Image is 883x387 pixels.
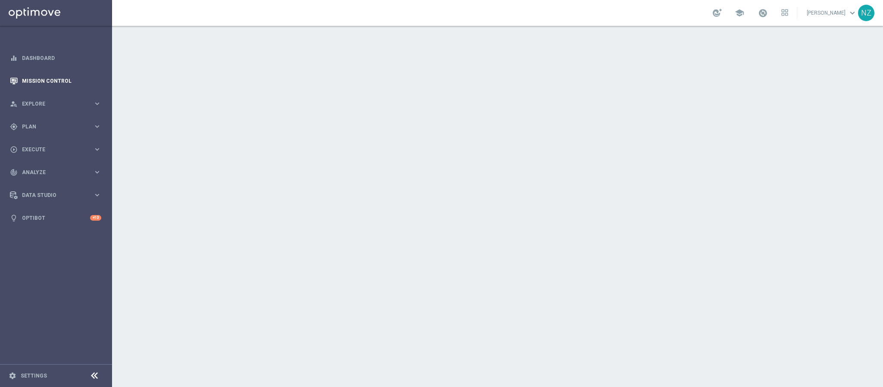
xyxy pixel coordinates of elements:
[9,215,102,222] button: lightbulb Optibot +10
[22,170,93,175] span: Analyze
[93,168,101,176] i: keyboard_arrow_right
[93,100,101,108] i: keyboard_arrow_right
[10,206,101,229] div: Optibot
[22,47,101,69] a: Dashboard
[10,169,93,176] div: Analyze
[9,123,102,130] button: gps_fixed Plan keyboard_arrow_right
[10,191,93,199] div: Data Studio
[10,100,93,108] div: Explore
[22,124,93,129] span: Plan
[90,215,101,221] div: +10
[806,6,858,19] a: [PERSON_NAME]keyboard_arrow_down
[10,123,18,131] i: gps_fixed
[735,8,744,18] span: school
[848,8,857,18] span: keyboard_arrow_down
[21,373,47,378] a: Settings
[9,169,102,176] button: track_changes Analyze keyboard_arrow_right
[9,78,102,84] button: Mission Control
[9,55,102,62] button: equalizer Dashboard
[93,145,101,153] i: keyboard_arrow_right
[22,101,93,106] span: Explore
[9,100,102,107] button: person_search Explore keyboard_arrow_right
[22,147,93,152] span: Execute
[858,5,874,21] div: NZ
[22,206,90,229] a: Optibot
[22,69,101,92] a: Mission Control
[22,193,93,198] span: Data Studio
[10,69,101,92] div: Mission Control
[9,372,16,380] i: settings
[10,100,18,108] i: person_search
[10,54,18,62] i: equalizer
[10,146,18,153] i: play_circle_outline
[10,169,18,176] i: track_changes
[9,192,102,199] button: Data Studio keyboard_arrow_right
[10,123,93,131] div: Plan
[9,146,102,153] button: play_circle_outline Execute keyboard_arrow_right
[93,122,101,131] i: keyboard_arrow_right
[10,146,93,153] div: Execute
[10,47,101,69] div: Dashboard
[10,214,18,222] i: lightbulb
[93,191,101,199] i: keyboard_arrow_right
